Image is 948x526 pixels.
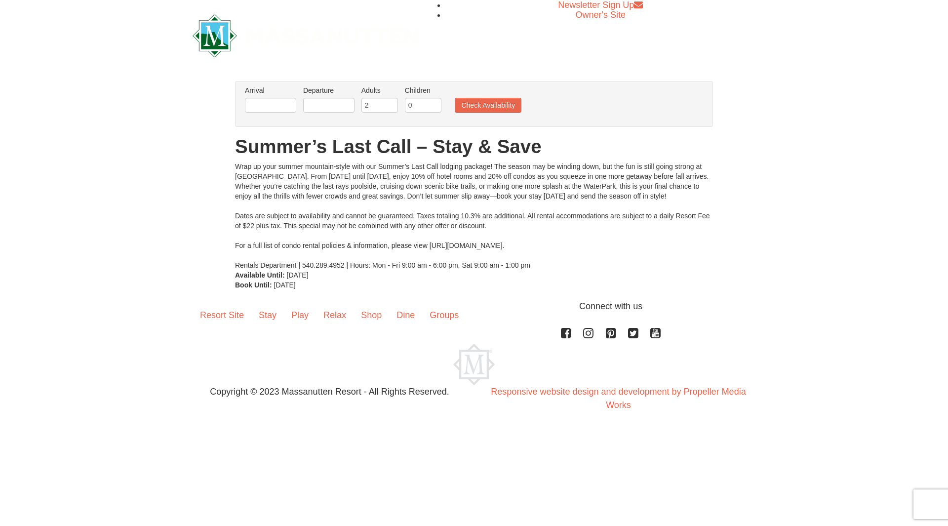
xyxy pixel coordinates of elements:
div: Wrap up your summer mountain-style with our Summer’s Last Call lodging package! The season may be... [235,162,713,270]
img: Massanutten Resort Logo [193,14,419,57]
p: Copyright © 2023 Massanutten Resort - All Rights Reserved. [185,385,474,399]
strong: Available Until: [235,271,285,279]
a: Resort Site [193,300,251,330]
h1: Summer’s Last Call – Stay & Save [235,137,713,157]
a: Massanutten Resort [193,23,419,46]
span: [DATE] [274,281,296,289]
img: Massanutten Resort Logo [453,344,495,385]
span: [DATE] [287,271,309,279]
label: Children [405,85,441,95]
strong: Book Until: [235,281,272,289]
label: Arrival [245,85,296,95]
p: Connect with us [193,300,755,313]
a: Shop [354,300,389,330]
a: Owner's Site [576,10,626,20]
a: Relax [316,300,354,330]
a: Stay [251,300,284,330]
label: Departure [303,85,355,95]
a: Play [284,300,316,330]
a: Dine [389,300,422,330]
label: Adults [361,85,398,95]
a: Groups [422,300,466,330]
button: Check Availability [455,98,521,113]
a: Responsive website design and development by Propeller Media Works [491,387,746,410]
